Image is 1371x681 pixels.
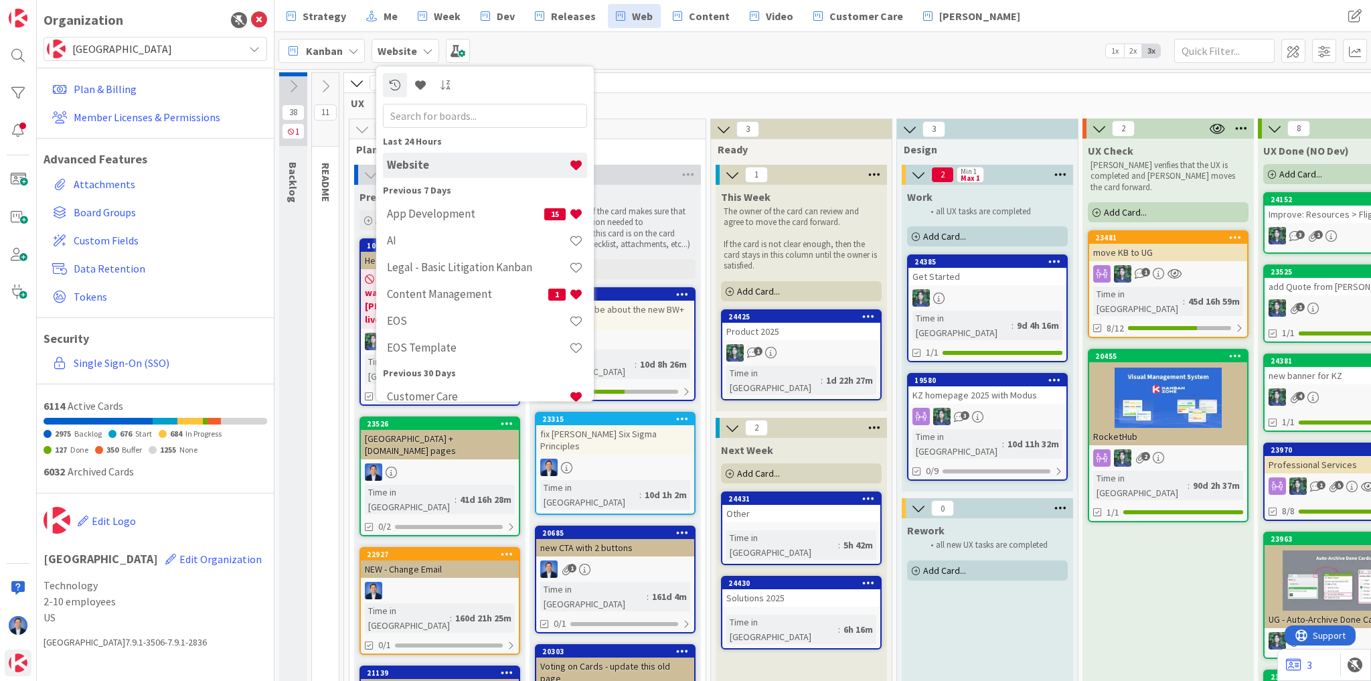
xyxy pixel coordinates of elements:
[922,121,945,137] span: 3
[383,104,587,128] input: Search for boards...
[568,564,576,573] span: 1
[766,8,793,24] span: Video
[721,576,882,650] a: 24430Solutions 2025Time in [GEOGRAPHIC_DATA]:6h 16m
[926,464,939,478] span: 0/9
[939,8,1020,24] span: [PERSON_NAME]
[829,8,903,24] span: Customer Care
[722,311,880,323] div: 24425
[538,206,693,250] p: The requester of the card makes sure that all the information needed to start/complete this card ...
[47,200,267,224] a: Board Groups
[907,254,1068,362] a: 24385Get StartedCRTime in [GEOGRAPHIC_DATA]:9d 4h 16m1/1
[9,9,27,27] img: Visit kanbanzone.com
[1093,471,1188,500] div: Time in [GEOGRAPHIC_DATA]
[47,105,267,129] a: Member Licenses & Permissions
[721,190,771,204] span: This Week
[542,290,694,299] div: 23929
[47,351,267,375] a: Single Sign-On (SSO)
[722,577,880,607] div: 24430Solutions 2025
[410,4,469,28] a: Week
[365,603,450,633] div: Time in [GEOGRAPHIC_DATA]
[434,8,461,24] span: Week
[28,2,61,18] span: Support
[915,4,1028,28] a: [PERSON_NAME]
[384,8,398,24] span: Me
[908,256,1066,285] div: 24385Get Started
[361,548,519,560] div: 22927
[47,228,267,252] a: Custom Fields
[1289,477,1307,495] img: CR
[536,646,694,658] div: 20303
[527,4,604,28] a: Releases
[55,429,71,439] span: 2975
[838,538,840,552] span: :
[1107,506,1119,520] span: 1/1
[540,582,647,611] div: Time in [GEOGRAPHIC_DATA]
[728,579,880,588] div: 24430
[540,560,558,578] img: DP
[914,376,1066,385] div: 19580
[649,589,690,604] div: 161d 4m
[92,514,136,528] span: Edit Logo
[1106,44,1124,58] span: 1x
[72,40,237,58] span: [GEOGRAPHIC_DATA]
[365,354,455,384] div: Time in [GEOGRAPHIC_DATA]
[1093,287,1183,316] div: Time in [GEOGRAPHIC_DATA]
[754,347,762,356] span: 1
[1107,321,1124,335] span: 8/12
[361,418,519,430] div: 23526
[737,285,780,297] span: Add Card...
[287,162,300,203] span: Backlog
[74,232,262,248] span: Custom Fields
[378,520,391,534] span: 0/2
[365,582,382,599] img: DP
[912,311,1012,340] div: Time in [GEOGRAPHIC_DATA]
[548,289,566,301] span: 1
[1188,478,1190,493] span: :
[1269,388,1286,406] img: CR
[637,357,690,372] div: 10d 8h 26m
[74,289,262,305] span: Tokens
[542,528,694,538] div: 20685
[306,43,343,59] span: Kanban
[745,167,768,183] span: 1
[1296,392,1305,400] span: 4
[647,589,649,604] span: :
[387,234,569,248] h4: AI
[912,429,1002,459] div: Time in [GEOGRAPHIC_DATA]
[179,552,262,566] span: Edit Organization
[1089,244,1247,261] div: move KB to UG
[1089,350,1247,362] div: 20455
[370,75,392,91] span: 31
[1089,449,1247,467] div: CR
[926,346,939,360] span: 1/1
[904,143,1061,156] span: Design
[450,611,452,625] span: :
[1263,144,1349,157] span: UX Done (NO Dev)
[120,429,132,439] span: 676
[74,429,102,439] span: Backlog
[497,8,515,24] span: Dev
[361,667,519,679] div: 21139
[542,647,694,656] div: 20303
[689,8,730,24] span: Content
[359,190,382,204] span: Prep
[536,527,694,539] div: 20685
[908,386,1066,404] div: KZ homepage 2025 with Modus
[536,560,694,578] div: DP
[722,344,880,362] div: CR
[1089,232,1247,261] div: 23481move KB to UG
[9,616,27,635] img: DP
[47,256,267,281] a: Data Retention
[47,77,267,101] a: Plan & Billing
[457,492,515,507] div: 41d 16h 28m
[361,560,519,578] div: NEW - Change Email
[908,374,1066,404] div: 19580KZ homepage 2025 with Modus
[1185,294,1243,309] div: 45d 16h 59m
[722,323,880,340] div: Product 2025
[303,8,346,24] span: Strategy
[540,459,558,476] img: DP
[536,289,694,330] div: 23929Update UX to be about the new BW+ red look
[356,143,689,156] span: Plan
[361,240,519,269] div: 10845Header Redesign
[821,373,823,388] span: :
